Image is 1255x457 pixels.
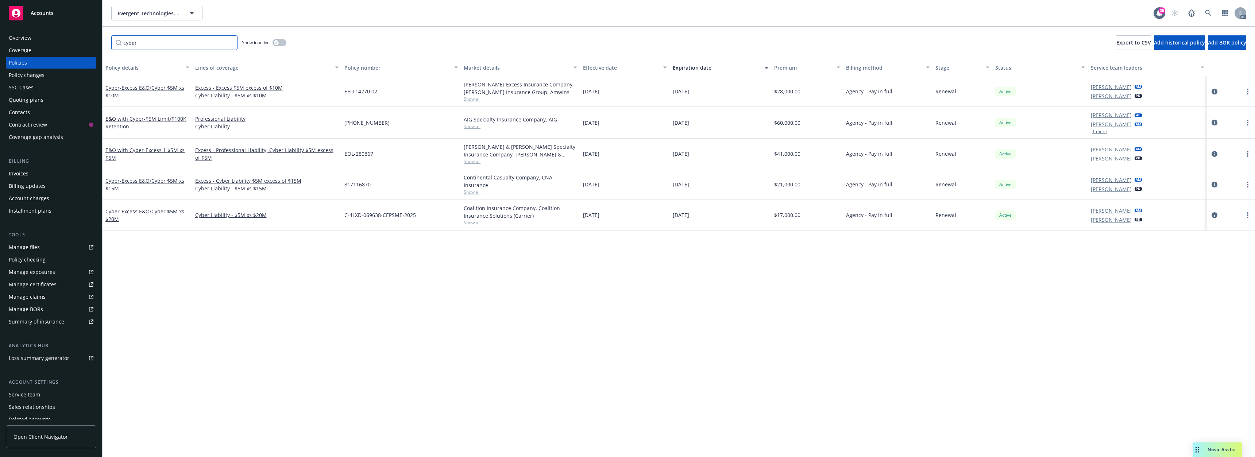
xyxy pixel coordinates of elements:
[464,204,577,220] div: Coalition Insurance Company, Coalition Insurance Solutions (Carrier)
[9,44,31,56] div: Coverage
[583,181,599,188] span: [DATE]
[9,303,43,315] div: Manage BORs
[774,211,800,219] span: $17,000.00
[6,414,96,425] a: Related accounts
[998,151,1013,157] span: Active
[464,81,577,96] div: [PERSON_NAME] Excess Insurance Company, [PERSON_NAME] Insurance Group, Amwins
[1091,216,1132,224] a: [PERSON_NAME]
[935,64,981,71] div: Stage
[1243,150,1252,158] a: more
[1091,176,1132,184] a: [PERSON_NAME]
[344,88,377,95] span: EEU 14270 02
[192,59,341,76] button: Lines of coverage
[464,96,577,102] span: Show all
[6,231,96,239] div: Tools
[195,92,339,99] a: Cyber Liability - $5M xs $10M
[9,193,49,204] div: Account charges
[105,208,184,222] span: - Excess E&O/Cyber $5M xs $20M
[111,6,202,20] button: Evergent Technologies, Inc.
[1154,39,1205,46] span: Add historical policy
[6,279,96,290] a: Manage certificates
[1210,211,1219,220] a: circleInformation
[846,181,892,188] span: Agency - Pay in full
[105,84,184,99] a: Cyber
[6,131,96,143] a: Coverage gap analysis
[464,189,577,195] span: Show all
[1091,146,1132,153] a: [PERSON_NAME]
[9,291,46,303] div: Manage claims
[195,185,339,192] a: Cyber Liability - $5M xs $15M
[998,212,1013,218] span: Active
[774,88,800,95] span: $28,000.00
[998,181,1013,188] span: Active
[1091,155,1132,162] a: [PERSON_NAME]
[1091,185,1132,193] a: [PERSON_NAME]
[344,64,450,71] div: Policy number
[9,266,55,278] div: Manage exposures
[1218,6,1232,20] a: Switch app
[1154,35,1205,50] button: Add historical policy
[105,147,185,161] a: E&O with Cyber
[1091,64,1196,71] div: Service team leaders
[6,266,96,278] a: Manage exposures
[9,32,31,44] div: Overview
[1088,59,1207,76] button: Service team leaders
[998,119,1013,126] span: Active
[464,174,577,189] div: Continental Casualty Company, CNA Insurance
[992,59,1088,76] button: Status
[6,119,96,131] a: Contract review
[1091,92,1132,100] a: [PERSON_NAME]
[9,254,46,266] div: Policy checking
[1091,83,1132,91] a: [PERSON_NAME]
[935,211,956,219] span: Renewal
[1092,129,1107,134] button: 1 more
[13,433,68,441] span: Open Client Navigator
[1243,211,1252,220] a: more
[464,143,577,158] div: [PERSON_NAME] & [PERSON_NAME] Specialty Insurance Company, [PERSON_NAME] & [PERSON_NAME] ([GEOGRA...
[1208,446,1236,453] span: Nova Assist
[6,32,96,44] a: Overview
[1210,150,1219,158] a: circleInformation
[1210,87,1219,96] a: circleInformation
[6,205,96,217] a: Installment plans
[6,82,96,93] a: SSC Cases
[1184,6,1199,20] a: Report a Bug
[673,88,689,95] span: [DATE]
[9,205,51,217] div: Installment plans
[195,146,339,162] a: Excess - Professional Liability, Cyber Liability $5M excess of $5M
[932,59,992,76] button: Stage
[6,69,96,81] a: Policy changes
[1116,39,1151,46] span: Export to CSV
[6,158,96,165] div: Billing
[1210,118,1219,127] a: circleInformation
[583,88,599,95] span: [DATE]
[195,123,339,130] a: Cyber Liability
[6,94,96,106] a: Quoting plans
[1167,6,1182,20] a: Start snowing
[1116,35,1151,50] button: Export to CSV
[935,150,956,158] span: Renewal
[673,181,689,188] span: [DATE]
[195,115,339,123] a: Professional Liability
[117,9,181,17] span: Evergent Technologies, Inc.
[6,352,96,364] a: Loss summary generator
[6,291,96,303] a: Manage claims
[580,59,670,76] button: Effective date
[31,10,54,16] span: Accounts
[464,220,577,226] span: Show all
[344,211,416,219] span: C-4LXD-069638-CEPSME-2025
[6,193,96,204] a: Account charges
[6,106,96,118] a: Contacts
[771,59,843,76] button: Premium
[774,119,800,127] span: $60,000.00
[6,57,96,69] a: Policies
[6,180,96,192] a: Billing updates
[195,177,339,185] a: Excess - Cyber Liability $5M excess of $15M
[9,241,40,253] div: Manage files
[464,123,577,129] span: Show all
[341,59,461,76] button: Policy number
[6,241,96,253] a: Manage files
[105,208,184,222] a: Cyber
[935,181,956,188] span: Renewal
[583,211,599,219] span: [DATE]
